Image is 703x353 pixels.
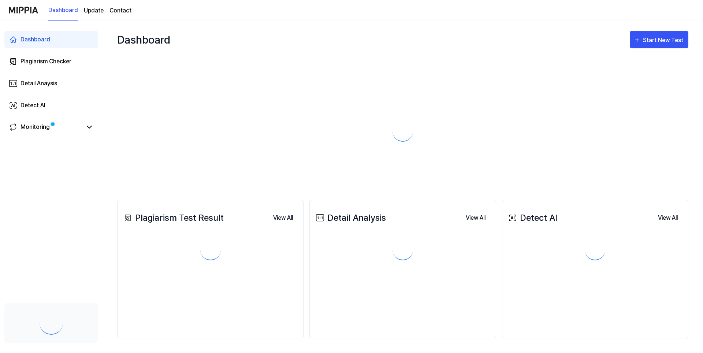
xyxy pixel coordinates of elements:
[9,123,82,131] a: Monitoring
[4,53,98,70] a: Plagiarism Checker
[630,31,688,48] button: Start New Test
[4,75,98,92] a: Detail Anaysis
[460,210,491,225] a: View All
[109,6,131,15] a: Contact
[314,211,386,224] div: Detail Analysis
[4,31,98,48] a: Dashboard
[460,211,491,225] button: View All
[48,0,78,21] a: Dashboard
[122,211,224,224] div: Plagiarism Test Result
[84,6,104,15] a: Update
[643,36,685,45] div: Start New Test
[117,28,170,51] div: Dashboard
[4,97,98,114] a: Detect AI
[267,210,299,225] a: View All
[21,57,71,66] div: Plagiarism Checker
[21,35,50,44] div: Dashboard
[21,101,45,110] div: Detect AI
[21,123,50,131] div: Monitoring
[507,211,557,224] div: Detect AI
[267,211,299,225] button: View All
[21,79,57,88] div: Detail Anaysis
[652,210,684,225] a: View All
[652,211,684,225] button: View All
